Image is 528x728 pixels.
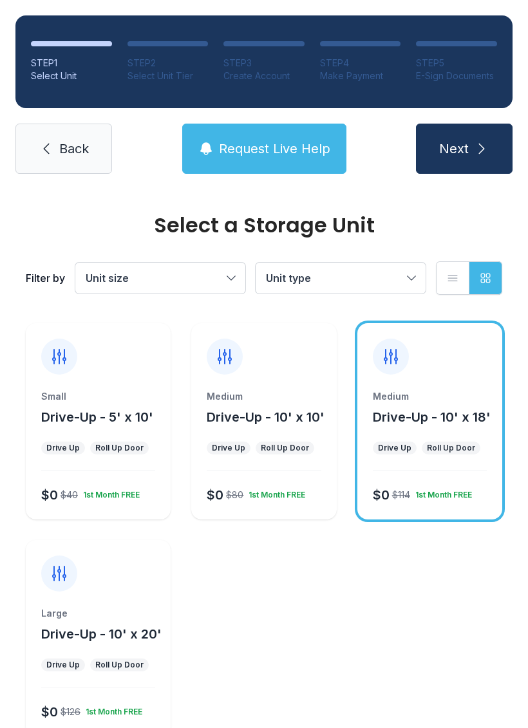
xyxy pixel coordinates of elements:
[320,57,401,70] div: STEP 4
[243,485,305,500] div: 1st Month FREE
[127,57,209,70] div: STEP 2
[207,486,223,504] div: $0
[223,70,305,82] div: Create Account
[219,140,330,158] span: Request Live Help
[41,409,153,425] span: Drive-Up - 5' x 10'
[207,390,321,403] div: Medium
[266,272,311,285] span: Unit type
[207,408,325,426] button: Drive-Up - 10' x 10'
[212,443,245,453] div: Drive Up
[378,443,411,453] div: Drive Up
[256,263,426,294] button: Unit type
[41,703,58,721] div: $0
[41,625,162,643] button: Drive-Up - 10' x 20'
[95,660,144,670] div: Roll Up Door
[46,443,80,453] div: Drive Up
[46,660,80,670] div: Drive Up
[427,443,475,453] div: Roll Up Door
[61,705,80,718] div: $126
[127,70,209,82] div: Select Unit Tier
[78,485,140,500] div: 1st Month FREE
[226,489,243,501] div: $80
[373,409,491,425] span: Drive-Up - 10' x 18'
[207,409,325,425] span: Drive-Up - 10' x 10'
[416,57,497,70] div: STEP 5
[41,408,153,426] button: Drive-Up - 5' x 10'
[80,702,142,717] div: 1st Month FREE
[320,70,401,82] div: Make Payment
[373,408,491,426] button: Drive-Up - 10' x 18'
[373,390,487,403] div: Medium
[392,489,410,501] div: $114
[41,607,155,620] div: Large
[416,70,497,82] div: E-Sign Documents
[26,215,502,236] div: Select a Storage Unit
[59,140,89,158] span: Back
[223,57,305,70] div: STEP 3
[261,443,309,453] div: Roll Up Door
[26,270,65,286] div: Filter by
[41,486,58,504] div: $0
[75,263,245,294] button: Unit size
[31,70,112,82] div: Select Unit
[373,486,390,504] div: $0
[439,140,469,158] span: Next
[41,626,162,642] span: Drive-Up - 10' x 20'
[31,57,112,70] div: STEP 1
[41,390,155,403] div: Small
[86,272,129,285] span: Unit size
[95,443,144,453] div: Roll Up Door
[410,485,472,500] div: 1st Month FREE
[61,489,78,501] div: $40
